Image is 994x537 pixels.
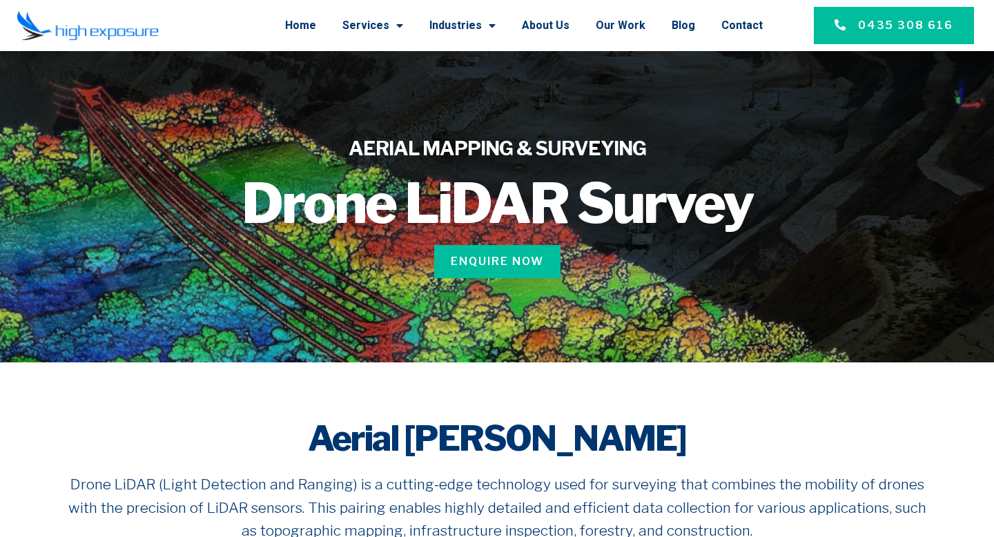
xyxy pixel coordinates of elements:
[451,253,544,270] span: Enquire Now
[62,418,932,459] h2: Aerial [PERSON_NAME]
[342,8,403,43] a: Services
[522,8,569,43] a: About Us
[173,8,763,43] nav: Menu
[721,8,763,43] a: Contact
[858,17,953,34] span: 0435 308 616
[84,135,910,162] h4: AERIAL MAPPING & SURVEYING
[17,10,159,41] img: Final-Logo copy
[814,7,974,44] a: 0435 308 616
[672,8,695,43] a: Blog
[596,8,645,43] a: Our Work
[285,8,316,43] a: Home
[84,176,910,231] h1: Drone LiDAR Survey
[434,245,561,278] a: Enquire Now
[429,8,496,43] a: Industries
